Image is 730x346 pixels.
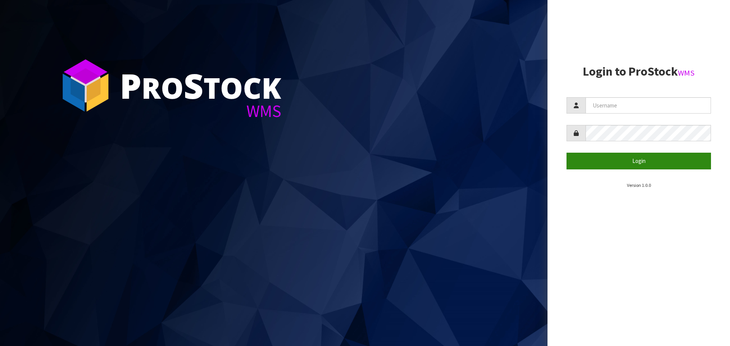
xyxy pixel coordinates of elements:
[184,62,203,109] span: S
[120,62,141,109] span: P
[586,97,711,114] input: Username
[567,153,711,169] button: Login
[678,68,695,78] small: WMS
[57,57,114,114] img: ProStock Cube
[567,65,711,78] h2: Login to ProStock
[120,103,281,120] div: WMS
[627,182,651,188] small: Version 1.0.0
[120,68,281,103] div: ro tock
